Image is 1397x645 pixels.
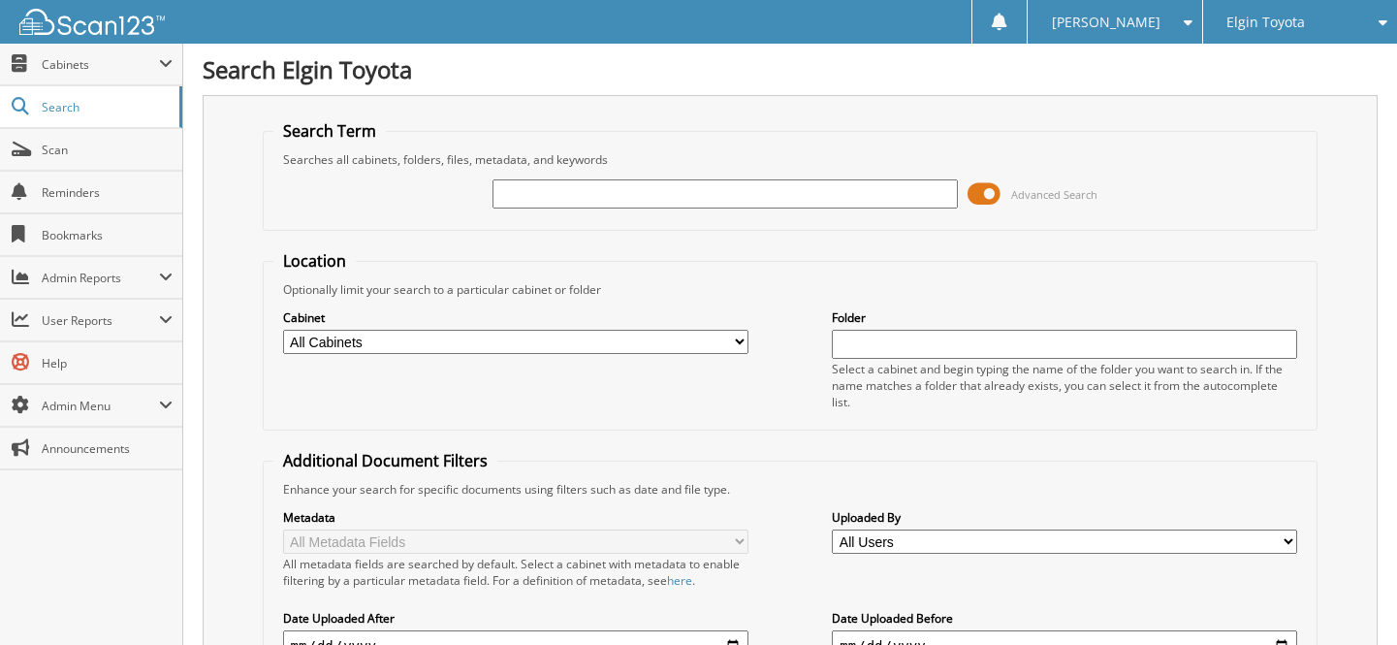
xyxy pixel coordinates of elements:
h1: Search Elgin Toyota [203,53,1378,85]
img: scan123-logo-white.svg [19,9,165,35]
div: All metadata fields are searched by default. Select a cabinet with metadata to enable filtering b... [283,556,748,589]
div: Searches all cabinets, folders, files, metadata, and keywords [273,151,1308,168]
label: Metadata [283,509,748,526]
label: Date Uploaded Before [832,610,1297,627]
a: here [667,572,692,589]
span: Admin Reports [42,270,159,286]
span: Scan [42,142,173,158]
span: Cabinets [42,56,159,73]
span: Admin Menu [42,398,159,414]
legend: Additional Document Filters [273,450,497,471]
legend: Location [273,250,356,272]
span: User Reports [42,312,159,329]
label: Uploaded By [832,509,1297,526]
div: Optionally limit your search to a particular cabinet or folder [273,281,1308,298]
span: Help [42,355,173,371]
span: [PERSON_NAME] [1052,16,1160,28]
legend: Search Term [273,120,386,142]
div: Enhance your search for specific documents using filters such as date and file type. [273,481,1308,498]
span: Advanced Search [1011,187,1097,202]
span: Announcements [42,440,173,457]
label: Cabinet [283,309,748,326]
label: Date Uploaded After [283,610,748,627]
span: Bookmarks [42,227,173,243]
label: Folder [832,309,1297,326]
span: Elgin Toyota [1226,16,1305,28]
span: Search [42,99,170,115]
div: Select a cabinet and begin typing the name of the folder you want to search in. If the name match... [832,361,1297,410]
span: Reminders [42,184,173,201]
